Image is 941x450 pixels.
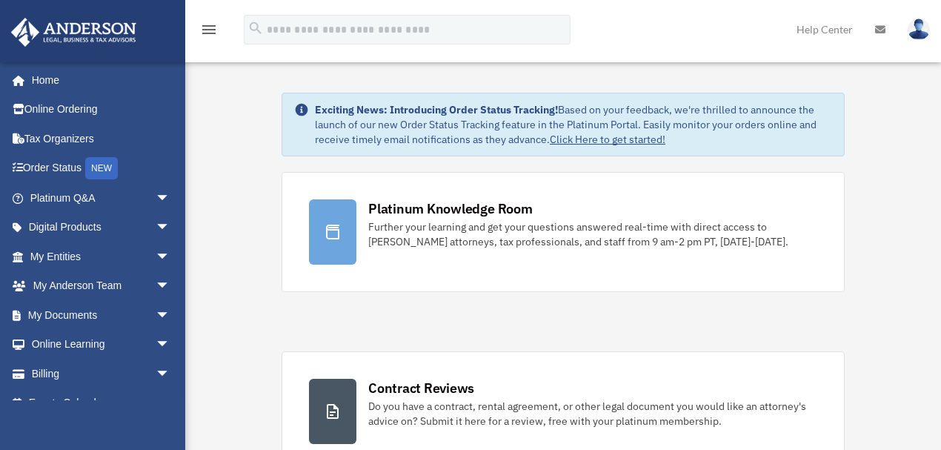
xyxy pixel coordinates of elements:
[156,300,185,331] span: arrow_drop_down
[282,172,845,292] a: Platinum Knowledge Room Further your learning and get your questions answered real-time with dire...
[315,103,558,116] strong: Exciting News: Introducing Order Status Tracking!
[10,65,185,95] a: Home
[7,18,141,47] img: Anderson Advisors Platinum Portal
[10,213,193,242] a: Digital Productsarrow_drop_down
[85,157,118,179] div: NEW
[10,359,193,388] a: Billingarrow_drop_down
[10,242,193,271] a: My Entitiesarrow_drop_down
[368,219,817,249] div: Further your learning and get your questions answered real-time with direct access to [PERSON_NAM...
[200,21,218,39] i: menu
[156,330,185,360] span: arrow_drop_down
[247,20,264,36] i: search
[10,153,193,184] a: Order StatusNEW
[10,388,193,418] a: Events Calendar
[368,379,474,397] div: Contract Reviews
[10,300,193,330] a: My Documentsarrow_drop_down
[550,133,665,146] a: Click Here to get started!
[315,102,832,147] div: Based on your feedback, we're thrilled to announce the launch of our new Order Status Tracking fe...
[10,95,193,125] a: Online Ordering
[10,124,193,153] a: Tax Organizers
[200,26,218,39] a: menu
[908,19,930,40] img: User Pic
[156,271,185,302] span: arrow_drop_down
[156,213,185,243] span: arrow_drop_down
[10,271,193,301] a: My Anderson Teamarrow_drop_down
[10,330,193,360] a: Online Learningarrow_drop_down
[156,242,185,272] span: arrow_drop_down
[368,399,817,429] div: Do you have a contract, rental agreement, or other legal document you would like an attorney's ad...
[156,183,185,214] span: arrow_drop_down
[156,359,185,389] span: arrow_drop_down
[368,199,533,218] div: Platinum Knowledge Room
[10,183,193,213] a: Platinum Q&Aarrow_drop_down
